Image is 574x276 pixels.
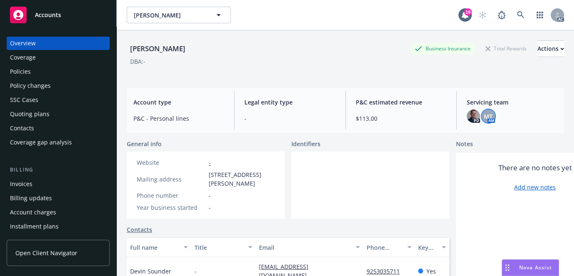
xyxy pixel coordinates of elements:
div: Billing updates [10,191,52,205]
a: Add new notes [514,183,556,191]
div: Key contact [418,243,437,252]
div: Full name [130,243,179,252]
a: Coverage [7,51,110,64]
div: Invoices [10,177,32,191]
div: Email [259,243,351,252]
div: Total Rewards [481,43,531,54]
span: P&C estimated revenue [356,98,446,107]
div: Installment plans [10,220,59,233]
span: [STREET_ADDRESS][PERSON_NAME] [209,170,275,188]
a: Coverage gap analysis [7,136,110,149]
a: Invoices [7,177,110,191]
span: Open Client Navigator [15,249,77,257]
button: Key contact [415,237,449,257]
span: P&C - Personal lines [133,114,224,123]
a: Contacts [7,122,110,135]
div: Policies [10,65,31,78]
a: Report a Bug [493,7,510,23]
div: Title [195,243,243,252]
a: Account charges [7,206,110,219]
span: [PERSON_NAME] [134,11,206,20]
span: Yes [426,267,436,276]
button: [PERSON_NAME] [127,7,231,23]
button: Actions [537,40,564,57]
span: MT [484,112,493,121]
div: Account charges [10,206,56,219]
a: Quoting plans [7,107,110,121]
div: Coverage [10,51,36,64]
div: [PERSON_NAME] [127,43,189,54]
div: Actions [537,41,564,57]
span: Devin Sounder [130,267,171,276]
div: Overview [10,37,36,50]
div: Billing [7,166,110,174]
span: Servicing team [467,98,557,107]
span: There are no notes yet [498,163,572,173]
span: - [209,191,211,200]
button: Nova Assist [502,259,559,276]
span: - [244,114,335,123]
a: Accounts [7,3,110,27]
a: Switch app [532,7,548,23]
div: Phone number [367,243,402,252]
button: Title [191,237,256,257]
a: - [209,159,211,167]
span: Account type [133,98,224,107]
a: Policy changes [7,79,110,92]
div: 19 [464,8,472,16]
div: Coverage gap analysis [10,136,72,149]
div: SSC Cases [10,93,38,107]
a: 9253035711 [367,267,406,275]
button: Phone number [363,237,415,257]
a: Start snowing [474,7,491,23]
span: - [195,267,197,276]
div: DBA: - [130,57,145,66]
span: Identifiers [291,139,320,148]
div: Year business started [137,203,205,212]
span: - [209,203,211,212]
a: Overview [7,37,110,50]
div: Mailing address [137,175,205,184]
span: Accounts [35,12,61,18]
span: Legal entity type [244,98,335,107]
button: Email [256,237,363,257]
span: $113.00 [356,114,446,123]
button: Full name [127,237,191,257]
a: Policies [7,65,110,78]
a: Installment plans [7,220,110,233]
div: Drag to move [502,260,512,276]
div: Website [137,158,205,167]
div: Policy changes [10,79,51,92]
a: Billing updates [7,191,110,205]
a: Search [512,7,529,23]
div: Business Insurance [411,43,475,54]
div: Contacts [10,122,34,135]
a: Contacts [127,225,152,234]
img: photo [467,109,480,123]
span: General info [127,139,162,148]
div: Phone number [137,191,205,200]
div: Quoting plans [10,107,49,121]
span: Notes [456,139,473,149]
span: Nova Assist [519,264,552,271]
a: SSC Cases [7,93,110,107]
